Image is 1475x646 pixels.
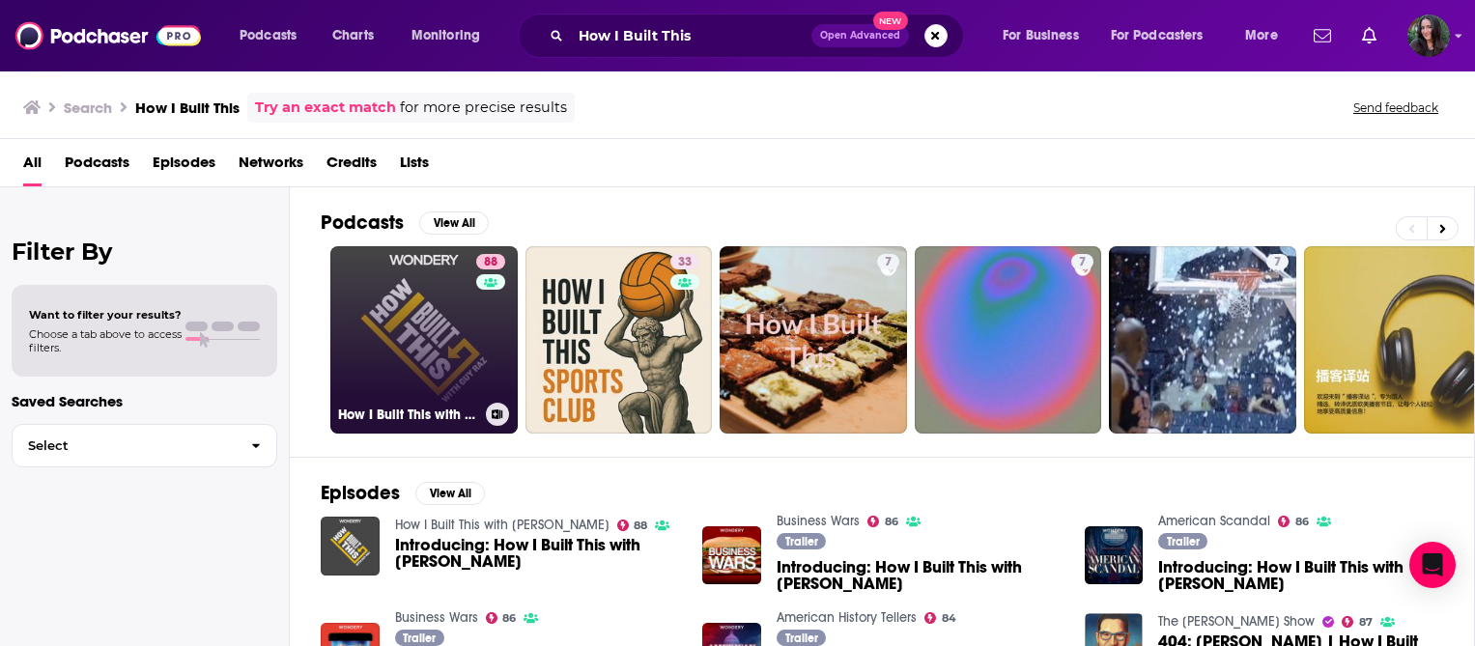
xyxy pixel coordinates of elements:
[1158,559,1443,592] span: Introducing: How I Built This with [PERSON_NAME]
[239,147,303,186] a: Networks
[395,537,680,570] span: Introducing: How I Built This with [PERSON_NAME]
[873,12,908,30] span: New
[13,439,236,452] span: Select
[811,24,909,47] button: Open AdvancedNew
[12,424,277,467] button: Select
[777,609,917,626] a: American History Tellers
[1354,19,1384,52] a: Show notifications dropdown
[525,246,713,434] a: 33
[877,254,899,269] a: 7
[476,254,505,269] a: 88
[415,482,485,505] button: View All
[1098,20,1232,51] button: open menu
[1359,618,1373,627] span: 87
[255,97,396,119] a: Try an exact match
[1409,542,1456,588] div: Open Intercom Messenger
[332,22,374,49] span: Charts
[1407,14,1450,57] img: User Profile
[1407,14,1450,57] span: Logged in as elenadreamday
[785,536,818,548] span: Trailer
[395,517,610,533] a: How I Built This with Guy Raz
[502,614,516,623] span: 86
[634,521,647,530] span: 88
[571,20,811,51] input: Search podcasts, credits, & more...
[1266,254,1289,269] a: 7
[670,254,699,269] a: 33
[321,517,380,576] img: Introducing: How I Built This with Guy Raz
[1085,526,1144,585] img: Introducing: How I Built This with Guy Raz
[321,481,485,505] a: EpisodesView All
[486,612,517,624] a: 86
[702,526,761,585] img: Introducing: How I Built This with Guy Raz
[15,17,201,54] img: Podchaser - Follow, Share and Rate Podcasts
[29,308,182,322] span: Want to filter your results?
[1158,613,1315,630] a: The Jordan Harbinger Show
[240,22,297,49] span: Podcasts
[617,520,648,531] a: 88
[484,253,497,272] span: 88
[777,559,1062,592] a: Introducing: How I Built This with Guy Raz
[1111,22,1204,49] span: For Podcasters
[400,147,429,186] a: Lists
[1158,559,1443,592] a: Introducing: How I Built This with Guy Raz
[29,327,182,354] span: Choose a tab above to access filters.
[1278,516,1309,527] a: 86
[1295,518,1309,526] span: 86
[1347,99,1444,116] button: Send feedback
[885,518,898,526] span: 86
[411,22,480,49] span: Monitoring
[12,392,277,410] p: Saved Searches
[1232,20,1302,51] button: open menu
[23,147,42,186] a: All
[1167,536,1200,548] span: Trailer
[1003,22,1079,49] span: For Business
[153,147,215,186] a: Episodes
[942,614,956,623] span: 84
[777,559,1062,592] span: Introducing: How I Built This with [PERSON_NAME]
[536,14,982,58] div: Search podcasts, credits, & more...
[398,20,505,51] button: open menu
[135,98,240,117] h3: How I Built This
[330,246,518,434] a: 88How I Built This with [PERSON_NAME]
[321,211,489,235] a: PodcastsView All
[989,20,1103,51] button: open menu
[1306,19,1339,52] a: Show notifications dropdown
[785,632,818,644] span: Trailer
[1158,513,1270,529] a: American Scandal
[924,612,956,624] a: 84
[400,97,567,119] span: for more precise results
[820,31,900,41] span: Open Advanced
[720,246,907,434] a: 7
[1245,22,1278,49] span: More
[915,246,1102,434] a: 7
[395,537,680,570] a: Introducing: How I Built This with Guy Raz
[12,238,277,266] h2: Filter By
[65,147,129,186] a: Podcasts
[326,147,377,186] span: Credits
[885,253,892,272] span: 7
[678,253,692,272] span: 33
[1407,14,1450,57] button: Show profile menu
[1274,253,1281,272] span: 7
[1109,246,1296,434] a: 7
[338,407,478,423] h3: How I Built This with [PERSON_NAME]
[867,516,898,527] a: 86
[395,609,478,626] a: Business Wars
[1342,616,1373,628] a: 87
[419,211,489,235] button: View All
[777,513,860,529] a: Business Wars
[1079,253,1086,272] span: 7
[321,481,400,505] h2: Episodes
[226,20,322,51] button: open menu
[320,20,385,51] a: Charts
[64,98,112,117] h3: Search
